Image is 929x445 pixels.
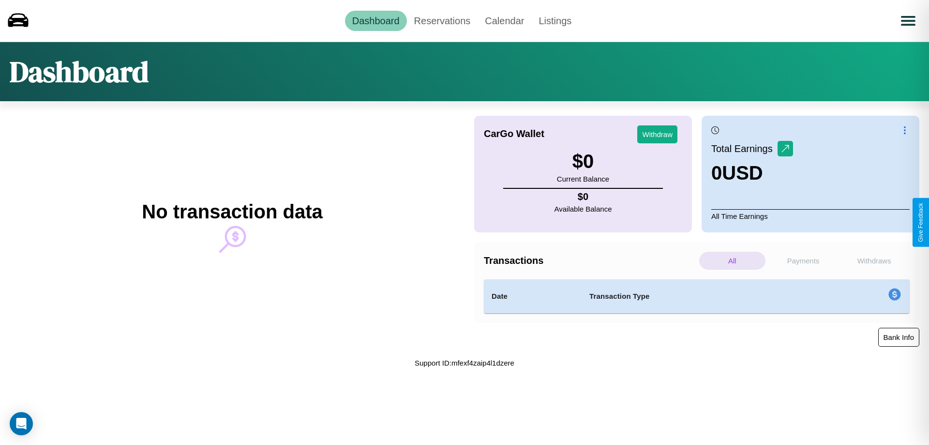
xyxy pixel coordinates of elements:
[557,151,609,172] h3: $ 0
[492,291,574,302] h4: Date
[557,172,609,185] p: Current Balance
[484,279,910,313] table: simple table
[589,291,809,302] h4: Transaction Type
[554,202,612,215] p: Available Balance
[770,252,837,270] p: Payments
[554,191,612,202] h4: $ 0
[10,412,33,435] div: Open Intercom Messenger
[711,162,793,184] h3: 0 USD
[841,252,907,270] p: Withdraws
[711,140,778,157] p: Total Earnings
[407,11,478,31] a: Reservations
[711,209,910,223] p: All Time Earnings
[895,7,922,34] button: Open menu
[415,356,514,369] p: Support ID: mfexf4zaip4l1dzere
[10,52,149,92] h1: Dashboard
[917,203,924,242] div: Give Feedback
[699,252,765,270] p: All
[531,11,579,31] a: Listings
[478,11,531,31] a: Calendar
[484,128,544,139] h4: CarGo Wallet
[878,328,919,347] button: Bank Info
[142,201,322,223] h2: No transaction data
[637,125,677,143] button: Withdraw
[345,11,407,31] a: Dashboard
[484,255,697,266] h4: Transactions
